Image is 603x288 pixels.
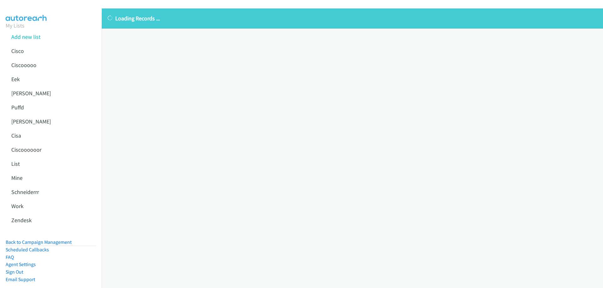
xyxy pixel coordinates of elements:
a: Sign Out [6,269,23,275]
a: [PERSON_NAME] [11,118,51,125]
a: Back to Campaign Management [6,239,72,245]
a: Eek [11,76,20,83]
a: Agent Settings [6,261,36,267]
a: Work [11,202,24,210]
p: Loading Records ... [107,14,597,23]
a: Scheduled Callbacks [6,247,49,253]
a: Cisco [11,47,24,55]
a: List [11,160,20,167]
a: My Lists [6,22,24,29]
a: FAQ [6,254,14,260]
a: Cisa [11,132,21,139]
a: Ciscoooooor [11,146,41,153]
a: Email Support [6,276,35,282]
a: Ciscooooo [11,61,36,69]
a: Zendesk [11,217,32,224]
a: Schneiderrr [11,188,39,196]
a: [PERSON_NAME] [11,90,51,97]
a: Add new list [11,33,41,40]
a: Puffd [11,104,24,111]
a: Mine [11,174,23,181]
